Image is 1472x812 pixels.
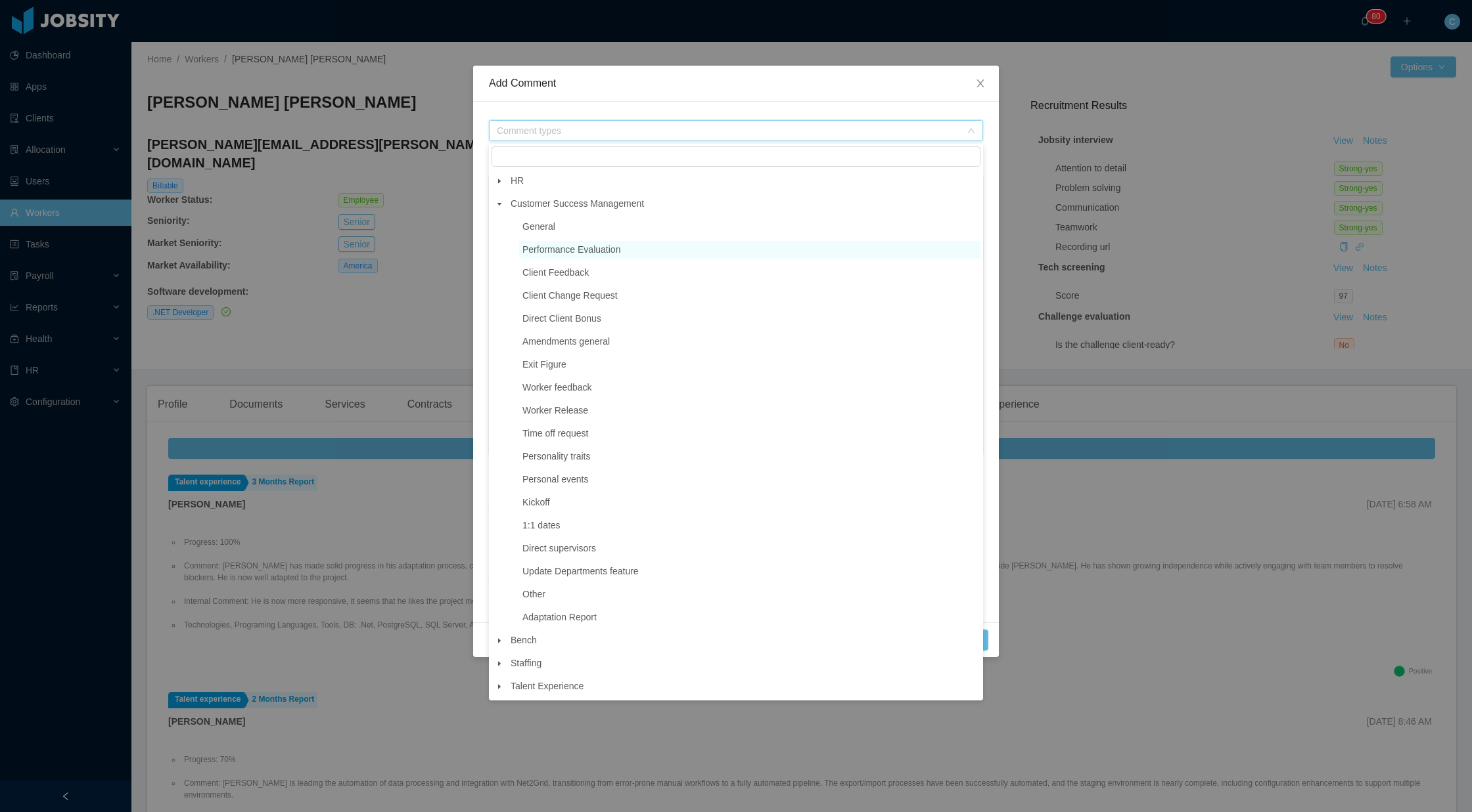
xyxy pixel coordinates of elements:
[522,290,618,301] span: Client Change Request
[519,379,980,396] span: Worker feedback
[519,425,980,442] span: Time off request
[522,244,620,255] span: Performance Evaluation
[519,586,980,603] span: Other
[511,198,644,209] span: Customer Success Management
[519,356,980,374] span: Exit Figure
[519,333,980,351] span: Amendments general
[507,172,980,190] span: HR
[496,660,503,667] i: icon: caret-down
[519,517,980,534] span: 1:1 dates
[522,497,550,507] span: Kickoff
[962,66,999,102] button: Close
[511,175,524,186] span: HR
[522,612,597,622] span: Adaptation Report
[519,402,980,419] span: Worker Release
[522,336,610,347] span: Amendments general
[967,127,975,136] i: icon: down
[522,589,545,599] span: Other
[522,520,561,530] span: 1:1 dates
[522,221,555,232] span: General
[511,635,537,645] span: Bench
[522,451,590,461] span: Personality traits
[522,405,588,416] span: Worker Release
[522,313,601,324] span: Direct Client Bonus
[975,78,986,89] i: icon: close
[519,540,980,557] span: Direct supervisors
[507,654,980,672] span: Staffing
[507,195,980,213] span: Customer Success Management
[522,382,592,393] span: Worker feedback
[522,428,588,438] span: Time off request
[522,566,639,576] span: Update Departments feature
[511,681,584,691] span: Talent Experience
[489,76,983,91] div: Add Comment
[511,658,541,668] span: Staffing
[519,494,980,511] span: Kickoff
[496,683,503,690] i: icon: caret-down
[507,631,980,649] span: Bench
[496,178,503,184] i: icon: caret-down
[519,241,980,259] span: Performance Evaluation
[519,218,980,236] span: General
[519,287,980,305] span: Client Change Request
[519,609,980,626] span: Adaptation Report
[519,471,980,488] span: Personal events
[507,677,980,695] span: Talent Experience
[522,543,596,553] span: Direct supervisors
[519,310,980,328] span: Direct Client Bonus
[522,359,566,370] span: Exit Figure
[496,637,503,644] i: icon: caret-down
[492,146,980,167] input: filter select
[522,267,589,278] span: Client Feedback
[497,124,961,137] span: Comment types
[522,474,588,484] span: Personal events
[519,563,980,580] span: Update Departments feature
[496,201,503,207] i: icon: caret-down
[519,264,980,282] span: Client Feedback
[519,448,980,465] span: Personality traits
